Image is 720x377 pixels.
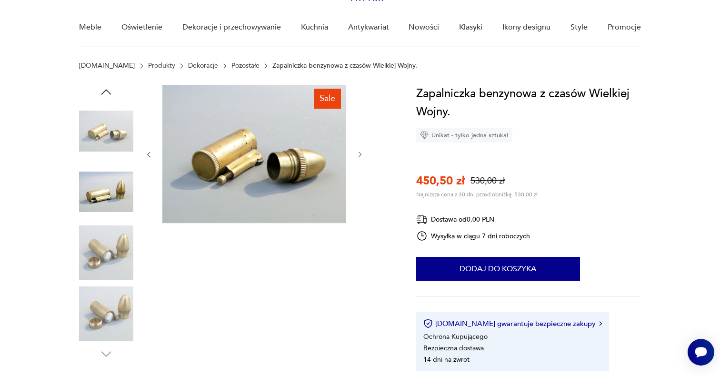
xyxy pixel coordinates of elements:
img: Zdjęcie produktu Zapalniczka benzynowa z czasów Wielkiej Wojny. [79,286,133,341]
p: Najniższa cena z 30 dni przed obniżką: 530,00 zł [416,191,538,198]
img: Zdjęcie produktu Zapalniczka benzynowa z czasów Wielkiej Wojny. [79,165,133,219]
h1: Zapalniczka benzynowa z czasów Wielkiej Wojny. [416,85,641,121]
a: Produkty [148,62,175,70]
button: Dodaj do koszyka [416,257,580,281]
a: [DOMAIN_NAME] [79,62,135,70]
div: Dostawa od 0,00 PLN [416,214,530,225]
img: Ikona diamentu [420,131,429,140]
div: Unikat - tylko jedna sztuka! [416,128,512,143]
a: Nowości [409,9,439,46]
p: Zapalniczka benzynowa z czasów Wielkiej Wojny. [272,62,417,70]
a: Antykwariat [348,9,389,46]
a: Kuchnia [301,9,328,46]
a: Ikony designu [502,9,550,46]
div: Sale [314,89,341,109]
img: Ikona strzałki w prawo [599,321,602,326]
a: Meble [79,9,101,46]
div: Wysyłka w ciągu 7 dni roboczych [416,230,530,242]
a: Style [570,9,588,46]
img: Zdjęcie produktu Zapalniczka benzynowa z czasów Wielkiej Wojny. [79,104,133,158]
a: Dekoracje i przechowywanie [182,9,281,46]
li: Bezpieczna dostawa [423,344,484,353]
iframe: Smartsupp widget button [688,339,714,366]
p: 530,00 zł [470,175,505,187]
a: Promocje [608,9,641,46]
a: Pozostałe [231,62,260,70]
a: Oświetlenie [121,9,162,46]
img: Ikona certyfikatu [423,319,433,328]
li: Ochrona Kupującego [423,332,488,341]
p: 450,50 zł [416,173,465,189]
button: [DOMAIN_NAME] gwarantuje bezpieczne zakupy [423,319,602,328]
li: 14 dni na zwrot [423,355,470,364]
img: Zdjęcie produktu Zapalniczka benzynowa z czasów Wielkiej Wojny. [162,85,346,223]
a: Klasyki [459,9,482,46]
a: Dekoracje [188,62,218,70]
img: Ikona dostawy [416,214,428,225]
img: Zdjęcie produktu Zapalniczka benzynowa z czasów Wielkiej Wojny. [79,225,133,280]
